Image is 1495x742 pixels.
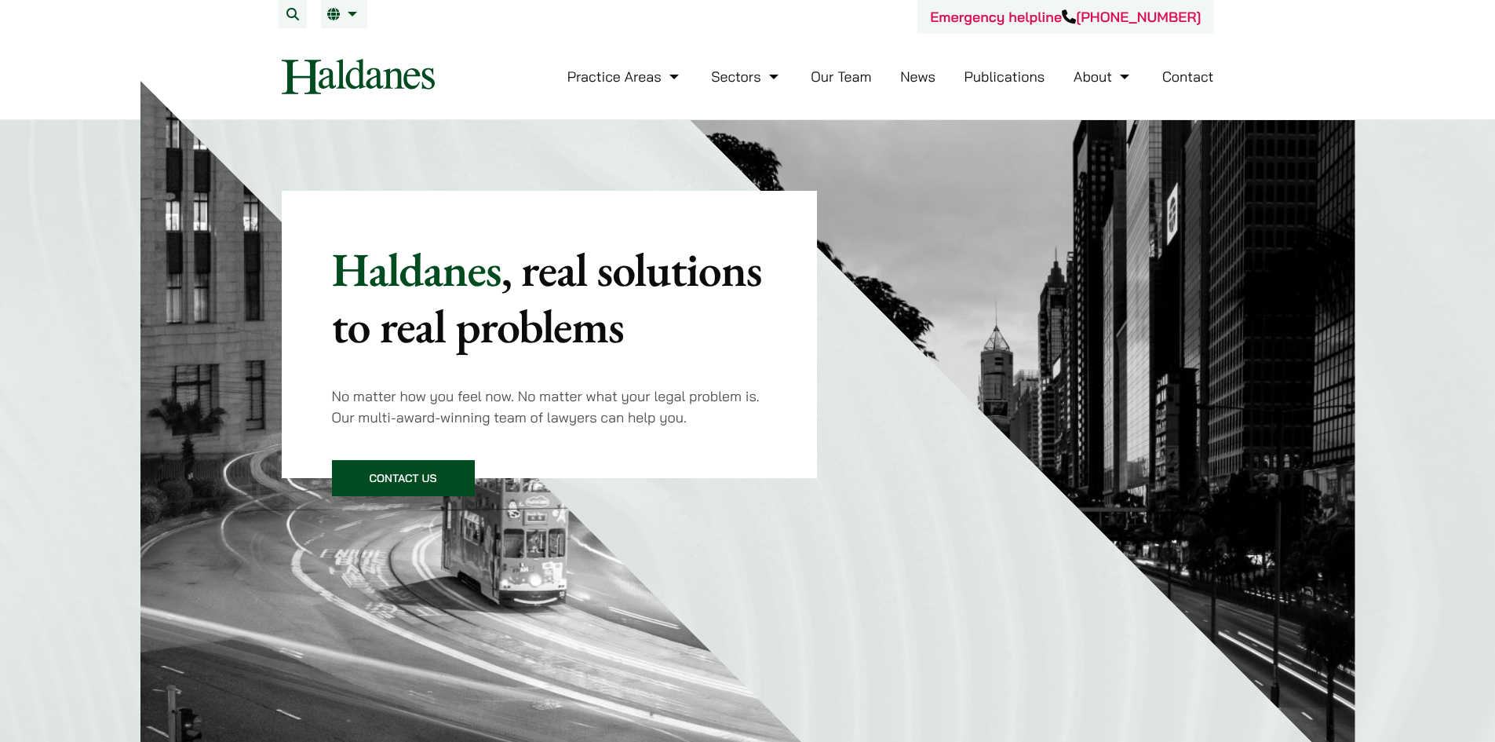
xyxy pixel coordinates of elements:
[332,241,768,354] p: Haldanes
[282,59,435,94] img: Logo of Haldanes
[332,460,475,496] a: Contact Us
[930,8,1201,26] a: Emergency helpline[PHONE_NUMBER]
[811,68,871,86] a: Our Team
[332,239,762,356] mark: , real solutions to real problems
[567,68,683,86] a: Practice Areas
[1074,68,1133,86] a: About
[964,68,1045,86] a: Publications
[900,68,935,86] a: News
[332,386,768,428] p: No matter how you feel now. No matter what your legal problem is. Our multi-award-winning team of...
[327,8,361,20] a: EN
[1162,68,1214,86] a: Contact
[711,68,782,86] a: Sectors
